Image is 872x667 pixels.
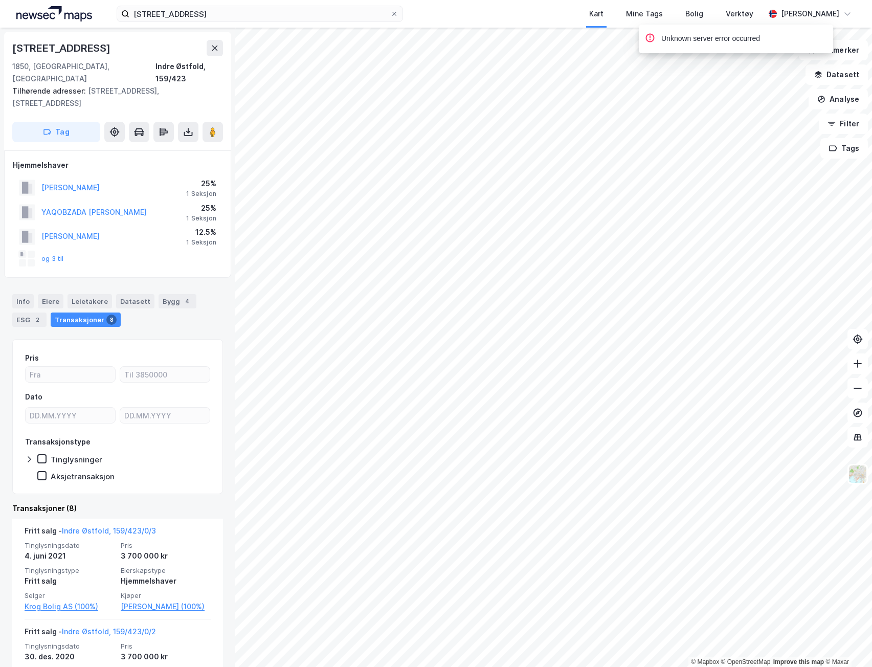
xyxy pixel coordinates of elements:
span: Tinglysningsdato [25,541,115,550]
div: 3 700 000 kr [121,651,211,663]
span: Tinglysningsdato [25,642,115,651]
span: Selger [25,591,115,600]
input: DD.MM.YYYY [26,408,115,423]
div: 2 [32,315,42,325]
a: OpenStreetMap [721,658,771,665]
a: Indre Østfold, 159/423/0/2 [62,627,156,636]
button: Tag [12,122,100,142]
input: Til 3850000 [120,367,210,382]
div: 1850, [GEOGRAPHIC_DATA], [GEOGRAPHIC_DATA] [12,60,155,85]
span: Pris [121,642,211,651]
div: Fritt salg [25,575,115,587]
div: 25% [186,177,216,190]
div: Datasett [116,294,154,308]
div: Transaksjoner [51,313,121,327]
a: Improve this map [773,658,824,665]
div: Transaksjoner (8) [12,502,223,515]
div: Dato [25,391,42,403]
span: Tilhørende adresser: [12,86,88,95]
div: [STREET_ADDRESS] [12,40,113,56]
a: Krog Bolig AS (100%) [25,601,115,613]
div: Transaksjonstype [25,436,91,448]
div: 4. juni 2021 [25,550,115,562]
div: Indre Østfold, 159/423 [155,60,223,85]
span: Eierskapstype [121,566,211,575]
input: Søk på adresse, matrikkel, gårdeiere, leietakere eller personer [129,6,390,21]
div: Fritt salg - [25,525,156,541]
div: 25% [186,202,216,214]
div: Hjemmelshaver [121,575,211,587]
div: Kontrollprogram for chat [821,618,872,667]
a: [PERSON_NAME] (100%) [121,601,211,613]
button: Analyse [809,89,868,109]
div: Verktøy [726,8,753,20]
div: [STREET_ADDRESS], [STREET_ADDRESS] [12,85,215,109]
div: Info [12,294,34,308]
div: 30. des. 2020 [25,651,115,663]
iframe: Chat Widget [821,618,872,667]
div: Unknown server error occurred [661,33,760,45]
button: Filter [819,114,868,134]
div: Hjemmelshaver [13,159,222,171]
div: 12.5% [186,226,216,238]
div: Eiere [38,294,63,308]
input: Fra [26,367,115,382]
div: Mine Tags [626,8,663,20]
button: Tags [820,138,868,159]
div: 4 [182,296,192,306]
span: Kjøper [121,591,211,600]
span: Pris [121,541,211,550]
img: Z [848,464,867,484]
div: 3 700 000 kr [121,550,211,562]
button: Datasett [806,64,868,85]
div: ESG [12,313,47,327]
div: 8 [106,315,117,325]
a: Indre Østfold, 159/423/0/3 [62,526,156,535]
div: 1 Seksjon [186,190,216,198]
div: 1 Seksjon [186,214,216,223]
span: Tinglysningstype [25,566,115,575]
div: Pris [25,352,39,364]
input: DD.MM.YYYY [120,408,210,423]
div: Kart [589,8,603,20]
img: logo.a4113a55bc3d86da70a041830d287a7e.svg [16,6,92,21]
div: Bygg [159,294,196,308]
div: Bolig [685,8,703,20]
div: Fritt salg - [25,626,156,642]
div: Aksjetransaksjon [51,472,115,481]
div: Leietakere [68,294,112,308]
div: Tinglysninger [51,455,102,464]
div: [PERSON_NAME] [781,8,839,20]
div: 1 Seksjon [186,238,216,247]
a: Mapbox [691,658,719,665]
